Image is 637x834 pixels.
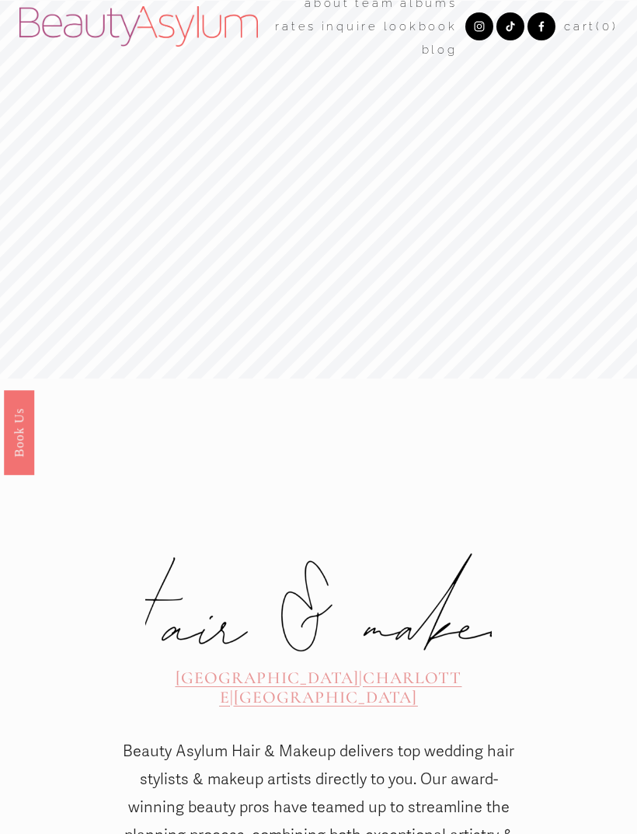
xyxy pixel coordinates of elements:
a: Book Us [4,389,34,474]
span: ( ) [596,19,618,33]
a: Facebook [527,12,555,40]
a: [GEOGRAPHIC_DATA] [176,668,360,688]
a: CHARLOTTE [220,668,462,708]
span: 0 [602,19,612,33]
a: Instagram [465,12,493,40]
a: Blog [422,38,458,61]
span: | [230,687,234,707]
img: Beauty Asylum | Bridal Hair &amp; Makeup Charlotte &amp; Atlanta [19,6,258,47]
a: Rates [275,15,316,38]
a: [GEOGRAPHIC_DATA] [234,687,418,707]
span: | [359,668,363,688]
a: TikTok [496,12,524,40]
a: 0 items in cart [564,16,618,37]
a: Lookbook [384,15,458,38]
a: Inquire [322,15,378,38]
